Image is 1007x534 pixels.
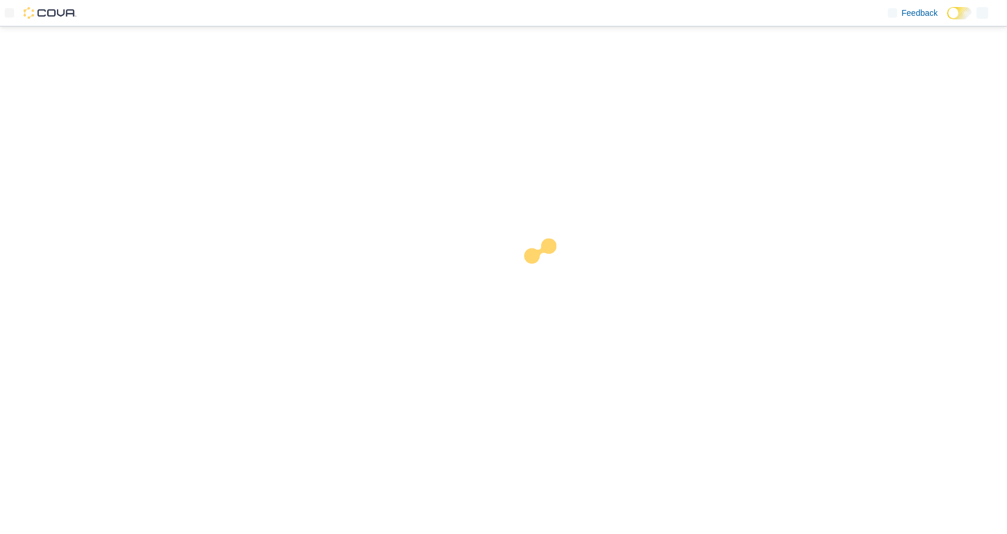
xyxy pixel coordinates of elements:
a: Feedback [883,1,942,25]
input: Dark Mode [947,7,972,19]
img: Cova [24,7,76,19]
img: cova-loader [503,230,592,318]
span: Dark Mode [947,19,948,20]
span: Feedback [902,7,938,19]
